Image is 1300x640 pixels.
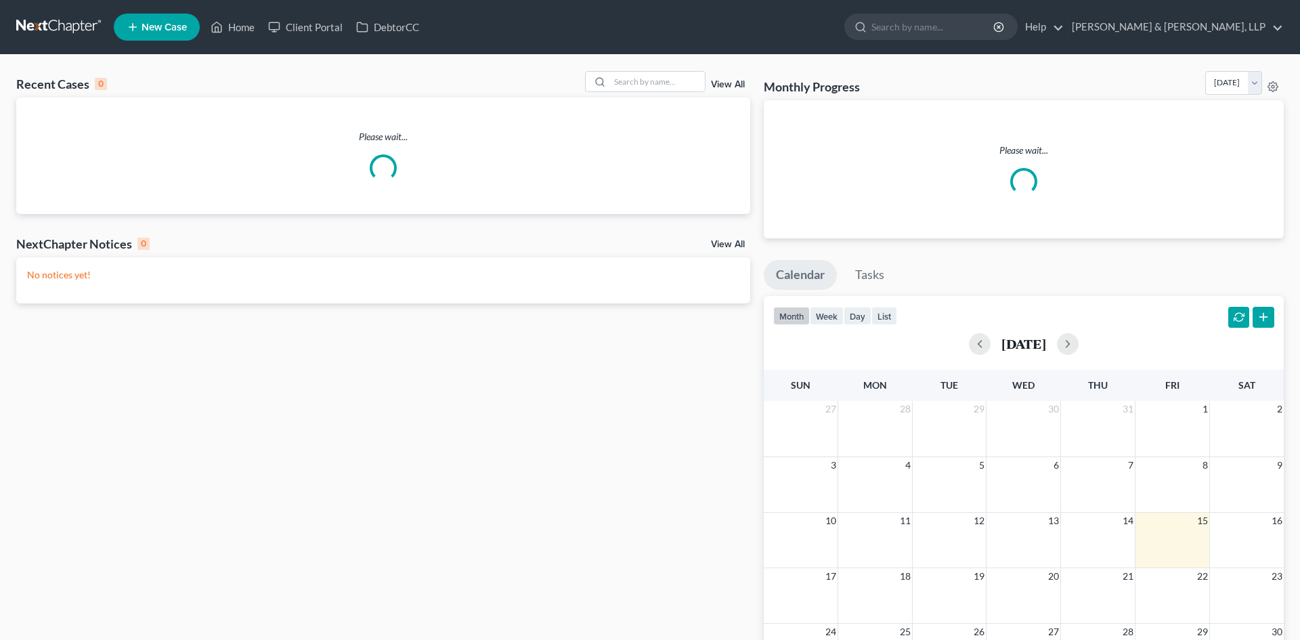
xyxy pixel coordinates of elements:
[1238,379,1255,391] span: Sat
[824,401,838,417] span: 27
[773,307,810,325] button: month
[204,15,261,39] a: Home
[16,236,150,252] div: NextChapter Notices
[711,80,745,89] a: View All
[1088,379,1108,391] span: Thu
[1276,401,1284,417] span: 2
[1270,568,1284,584] span: 23
[764,79,860,95] h3: Monthly Progress
[1165,379,1179,391] span: Fri
[1270,513,1284,529] span: 16
[824,568,838,584] span: 17
[1012,379,1035,391] span: Wed
[137,238,150,250] div: 0
[775,144,1273,157] p: Please wait...
[1270,624,1284,640] span: 30
[843,260,896,290] a: Tasks
[904,457,912,473] span: 4
[844,307,871,325] button: day
[940,379,958,391] span: Tue
[1127,457,1135,473] span: 7
[871,14,995,39] input: Search by name...
[972,401,986,417] span: 29
[898,401,912,417] span: 28
[1196,624,1209,640] span: 29
[1121,624,1135,640] span: 28
[1047,513,1060,529] span: 13
[1196,513,1209,529] span: 15
[711,240,745,249] a: View All
[898,624,912,640] span: 25
[610,72,705,91] input: Search by name...
[142,22,187,33] span: New Case
[1121,568,1135,584] span: 21
[978,457,986,473] span: 5
[1201,401,1209,417] span: 1
[1121,513,1135,529] span: 14
[972,624,986,640] span: 26
[1018,15,1064,39] a: Help
[1001,337,1046,351] h2: [DATE]
[810,307,844,325] button: week
[871,307,897,325] button: list
[1047,401,1060,417] span: 30
[16,130,750,144] p: Please wait...
[764,260,837,290] a: Calendar
[1047,624,1060,640] span: 27
[824,624,838,640] span: 24
[898,568,912,584] span: 18
[898,513,912,529] span: 11
[863,379,887,391] span: Mon
[16,76,107,92] div: Recent Cases
[349,15,426,39] a: DebtorCC
[791,379,810,391] span: Sun
[972,513,986,529] span: 12
[1052,457,1060,473] span: 6
[824,513,838,529] span: 10
[1047,568,1060,584] span: 20
[972,568,986,584] span: 19
[1121,401,1135,417] span: 31
[829,457,838,473] span: 3
[261,15,349,39] a: Client Portal
[95,78,107,90] div: 0
[1065,15,1283,39] a: [PERSON_NAME] & [PERSON_NAME], LLP
[1276,457,1284,473] span: 9
[1201,457,1209,473] span: 8
[27,268,739,282] p: No notices yet!
[1196,568,1209,584] span: 22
